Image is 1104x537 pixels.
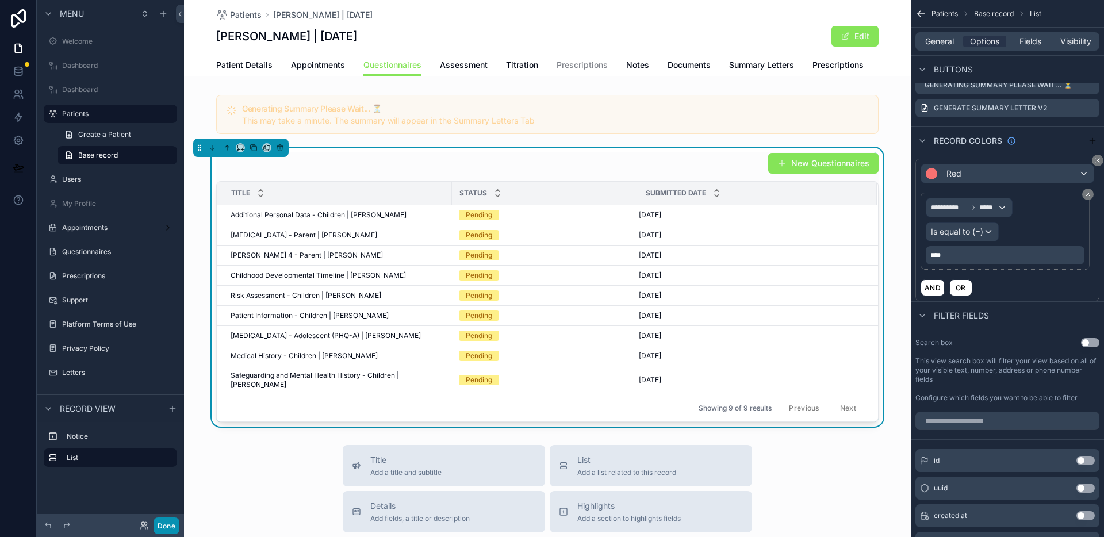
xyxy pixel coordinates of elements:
button: Edit [831,26,879,47]
a: Letters [44,363,177,382]
label: Letters [62,368,175,377]
label: Questionnaires [62,247,175,256]
a: Prescriptions [557,55,608,78]
span: Patient Details [216,59,273,71]
a: Summary Letters [729,55,794,78]
a: Pending [459,270,631,281]
a: Create a Patient [57,125,177,144]
span: Title [370,454,442,466]
span: Filter fields [934,310,989,321]
a: Titration [506,55,538,78]
a: Dashboard [44,56,177,75]
span: Hidden pages [60,392,118,403]
span: Patients [230,9,262,21]
span: Titration [506,59,538,71]
span: Record view [60,403,116,415]
a: [MEDICAL_DATA] - Parent | [PERSON_NAME] [231,231,445,240]
a: Pending [459,331,631,341]
button: AND [921,279,945,296]
label: Patients [62,109,170,118]
span: OR [953,283,968,292]
span: Appointments [291,59,345,71]
span: [DATE] [639,291,661,300]
div: Pending [466,375,492,385]
div: Pending [466,250,492,260]
span: Is equal to (=) [931,226,983,237]
span: Risk Assessment - Children | [PERSON_NAME] [231,291,381,300]
a: [DATE] [639,375,863,385]
a: Appointments [291,55,345,78]
a: My Profile [44,194,177,213]
a: New Questionnaires [768,153,879,174]
a: Pending [459,230,631,240]
a: Patients [44,105,177,123]
span: Notes [626,59,649,71]
button: Is equal to (=) [926,222,999,241]
a: [DATE] [639,271,863,280]
h1: [PERSON_NAME] | [DATE] [216,28,357,44]
span: [MEDICAL_DATA] - Parent | [PERSON_NAME] [231,231,377,240]
a: [DATE] [639,231,863,240]
a: Pending [459,375,631,385]
label: List [67,453,168,462]
span: [MEDICAL_DATA] - Adolescent (PHQ-A) | [PERSON_NAME] [231,331,421,340]
a: Medical History - Children | [PERSON_NAME] [231,351,445,360]
button: ListAdd a list related to this record [550,445,752,486]
div: scrollable content [37,422,184,478]
a: [PERSON_NAME] 4 - Parent | [PERSON_NAME] [231,251,445,260]
label: Generating Summary Please Wait... ⏳ [925,80,1072,90]
a: Platform Terms of Use [44,315,177,333]
span: Submitted Date [646,189,706,198]
span: Details [370,500,470,512]
a: [DATE] [639,291,863,300]
label: Users [62,175,175,184]
span: List [1030,9,1041,18]
a: Notes [626,55,649,78]
span: Assessment [440,59,488,71]
label: Configure which fields you want to be able to filter [915,393,1078,402]
span: Fields [1019,36,1041,47]
label: Privacy Policy [62,344,175,353]
label: Welcome [62,37,175,46]
a: Questionnaires [363,55,421,76]
a: Base record [57,146,177,164]
div: Pending [466,310,492,321]
span: Record colors [934,135,1002,147]
label: Notice [67,432,172,441]
span: Menu [60,8,84,20]
span: Showing 9 of 9 results [699,404,772,413]
a: Pending [459,310,631,321]
span: [PERSON_NAME] 4 - Parent | [PERSON_NAME] [231,251,383,260]
a: [DATE] [639,210,863,220]
span: [DATE] [639,251,661,260]
span: List [577,454,676,466]
button: Red [921,164,1094,183]
a: [DATE] [639,251,863,260]
span: Patients [931,9,958,18]
span: Title [231,189,250,198]
button: Done [154,517,179,534]
a: Documents [668,55,711,78]
span: Highlights [577,500,681,512]
span: [DATE] [639,311,661,320]
span: General [925,36,954,47]
span: Create a Patient [78,130,131,139]
span: id [934,456,940,465]
span: [DATE] [639,331,661,340]
span: Prescriptions [557,59,608,71]
label: This view search box will filter your view based on all of your visible text, number, address or ... [915,356,1099,384]
label: Dashboard [62,61,175,70]
button: HighlightsAdd a section to highlights fields [550,491,752,532]
span: uuid [934,484,948,493]
label: Support [62,296,175,305]
span: [DATE] [639,231,661,240]
span: Documents [668,59,711,71]
a: Users [44,170,177,189]
button: DetailsAdd fields, a title or description [343,491,545,532]
label: Prescriptions [62,271,175,281]
span: Base record [78,151,118,160]
span: Status [459,189,487,198]
a: Prescriptions [812,55,864,78]
span: Red [946,168,961,179]
a: Safeguarding and Mental Health History - Children | [PERSON_NAME] [231,371,445,389]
